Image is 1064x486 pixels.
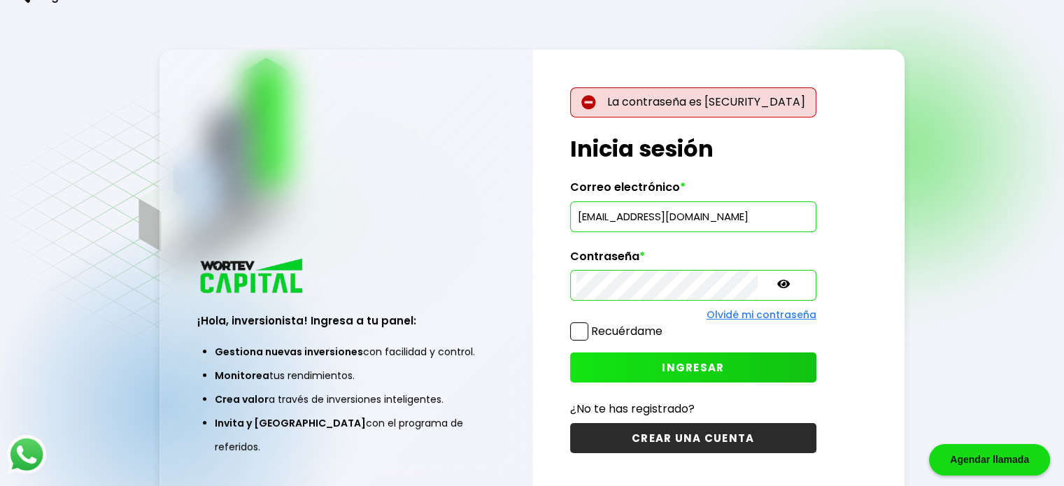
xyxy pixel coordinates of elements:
[215,340,477,364] li: con facilidad y control.
[215,387,477,411] li: a través de inversiones inteligentes.
[570,400,816,417] p: ¿No te has registrado?
[215,369,269,383] span: Monitorea
[570,400,816,453] a: ¿No te has registrado?CREAR UNA CUENTA
[707,308,816,322] a: Olvidé mi contraseña
[570,180,816,201] label: Correo electrónico
[591,323,662,339] label: Recuérdame
[576,202,810,231] input: hola@wortev.capital
[570,352,816,383] button: INGRESAR
[215,416,366,430] span: Invita y [GEOGRAPHIC_DATA]
[570,423,816,453] button: CREAR UNA CUENTA
[215,364,477,387] li: tus rendimientos.
[215,345,363,359] span: Gestiona nuevas inversiones
[570,250,816,271] label: Contraseña
[7,435,46,474] img: logos_whatsapp-icon.242b2217.svg
[570,87,816,117] p: La contraseña es [SECURITY_DATA]
[929,444,1050,476] div: Agendar llamada
[197,257,308,298] img: logo_wortev_capital
[570,132,816,166] h1: Inicia sesión
[197,313,495,329] h3: ¡Hola, inversionista! Ingresa a tu panel:
[662,360,724,375] span: INGRESAR
[581,95,596,110] img: error-circle.027baa21.svg
[215,392,269,406] span: Crea valor
[215,411,477,459] li: con el programa de referidos.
